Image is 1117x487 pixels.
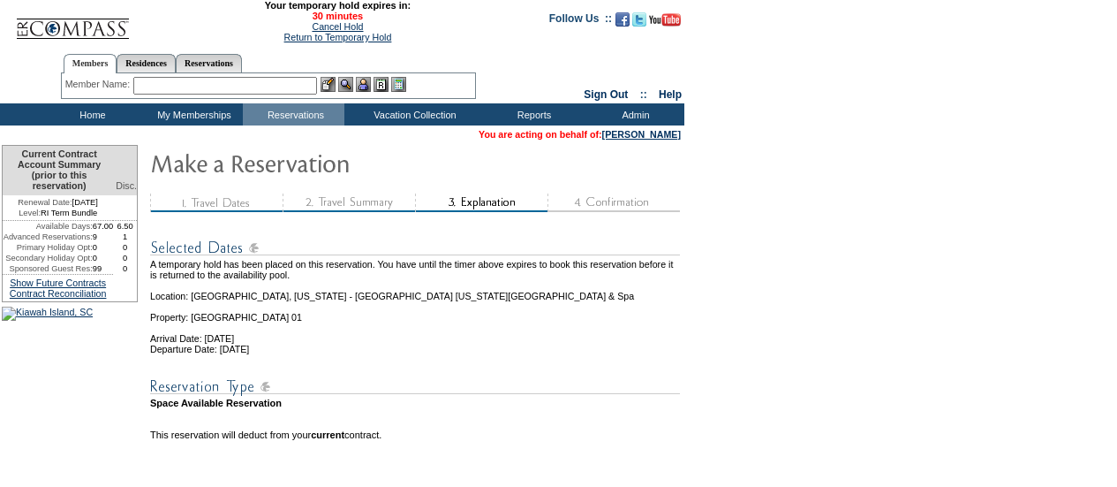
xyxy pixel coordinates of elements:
a: Reservations [176,54,242,72]
img: Compass Home [15,4,130,40]
td: Primary Holiday Opt: [3,242,93,253]
img: step1_state3.gif [150,194,283,212]
td: Departure Date: [DATE] [150,344,683,354]
a: Residences [117,54,176,72]
td: My Memberships [141,103,243,126]
td: 0 [93,253,114,263]
td: 0 [113,263,137,274]
img: Reservations [374,77,389,92]
td: Follow Us :: [549,11,612,32]
img: step2_state3.gif [283,194,415,212]
a: Cancel Hold [312,21,363,32]
td: Admin [583,103,684,126]
img: View [338,77,353,92]
td: [DATE] [3,195,113,208]
img: Make Reservation [150,145,503,180]
td: Secondary Holiday Opt: [3,253,93,263]
img: Follow us on Twitter [632,12,646,27]
td: Reservations [243,103,344,126]
span: Disc. [116,180,137,191]
span: :: [640,88,647,101]
td: RI Term Bundle [3,208,113,221]
img: Reservation Type [150,376,680,398]
td: This reservation will deduct from your contract. [150,430,683,440]
div: Member Name: [65,77,133,92]
img: Impersonate [356,77,371,92]
td: A temporary hold has been placed on this reservation. You have until the timer above expires to b... [150,259,683,280]
td: 99 [93,263,114,274]
a: Return to Temporary Hold [284,32,392,42]
a: Contract Reconciliation [10,288,107,299]
td: Advanced Reservations: [3,232,93,242]
a: Sign Out [584,88,628,101]
a: Help [659,88,682,101]
img: Reservation Dates [150,237,680,259]
img: b_calculator.gif [391,77,406,92]
a: Subscribe to our YouTube Channel [649,18,681,28]
a: Members [64,54,117,73]
a: Become our fan on Facebook [615,18,630,28]
td: Reports [481,103,583,126]
td: Sponsored Guest Res: [3,263,93,274]
span: You are acting on behalf of: [479,129,681,140]
span: Renewal Date: [18,197,72,208]
td: Current Contract Account Summary (prior to this reservation) [3,146,113,195]
img: Become our fan on Facebook [615,12,630,27]
td: 0 [93,242,114,253]
td: Vacation Collection [344,103,481,126]
a: Follow us on Twitter [632,18,646,28]
a: [PERSON_NAME] [602,129,681,140]
a: Show Future Contracts [10,278,106,288]
img: b_edit.gif [321,77,336,92]
td: Arrival Date: [DATE] [150,323,683,344]
b: current [311,430,344,440]
td: Location: [GEOGRAPHIC_DATA], [US_STATE] - [GEOGRAPHIC_DATA] [US_STATE][GEOGRAPHIC_DATA] & Spa [150,280,683,301]
td: 67.00 [93,221,114,232]
span: 30 minutes [139,11,536,21]
td: Property: [GEOGRAPHIC_DATA] 01 [150,301,683,323]
span: Level: [19,208,41,218]
img: step4_state1.gif [547,194,680,212]
td: 0 [113,242,137,253]
img: Kiawah Island, SC [2,307,93,321]
td: 0 [113,253,137,263]
img: Subscribe to our YouTube Channel [649,13,681,27]
td: 9 [93,232,114,242]
td: 6.50 [113,221,137,232]
td: Available Days: [3,221,93,232]
td: Space Available Reservation [150,398,683,408]
td: 1 [113,232,137,242]
td: Home [40,103,141,126]
img: step3_state2.gif [415,194,547,212]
